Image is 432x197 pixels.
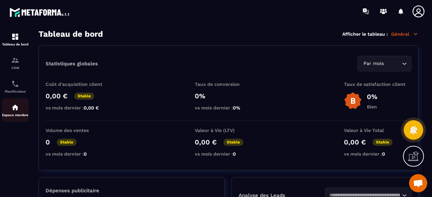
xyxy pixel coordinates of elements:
[195,151,262,157] p: vs mois dernier :
[342,31,388,37] p: Afficher le tableau :
[2,51,29,75] a: formationformationCRM
[2,90,29,93] p: Planificateur
[233,105,240,110] span: 0%
[344,81,411,87] p: Taux de satisfaction client
[46,61,98,67] p: Statistiques globales
[2,98,29,122] a: automationsautomationsEspace membre
[46,151,113,157] p: vs mois dernier :
[57,139,77,146] p: Stable
[74,93,94,100] p: Stable
[344,138,366,146] p: 0,00 €
[84,151,87,157] span: 0
[344,128,411,133] p: Valeur à Vie Total
[195,92,262,100] p: 0%
[46,105,113,110] p: vs mois dernier :
[46,81,113,87] p: Coût d'acquisition client
[2,66,29,70] p: CRM
[382,151,385,157] span: 0
[195,81,262,87] p: Taux de conversion
[2,28,29,51] a: formationformationTableau de bord
[46,128,113,133] p: Volume des ventes
[233,151,236,157] span: 0
[344,151,411,157] p: vs mois dernier :
[362,60,385,67] span: Par mois
[46,188,218,194] p: Dépenses publicitaire
[357,56,411,71] div: Search for option
[195,128,262,133] p: Valeur à Vie (LTV)
[11,33,19,41] img: formation
[46,138,50,146] p: 0
[11,56,19,64] img: formation
[409,174,427,192] a: Ouvrir le chat
[46,92,67,100] p: 0,00 €
[391,31,418,37] p: Général
[223,139,243,146] p: Stable
[385,60,400,67] input: Search for option
[84,105,99,110] span: 0,00 €
[2,75,29,98] a: schedulerschedulerPlanificateur
[11,80,19,88] img: scheduler
[367,93,377,101] p: 0%
[9,6,70,18] img: logo
[2,42,29,46] p: Tableau de bord
[195,138,217,146] p: 0,00 €
[38,29,103,39] h3: Tableau de bord
[195,105,262,110] p: vs mois dernier :
[11,103,19,111] img: automations
[344,92,362,110] img: b-badge-o.b3b20ee6.svg
[373,139,393,146] p: Stable
[367,104,377,109] p: Bien
[2,113,29,117] p: Espace membre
